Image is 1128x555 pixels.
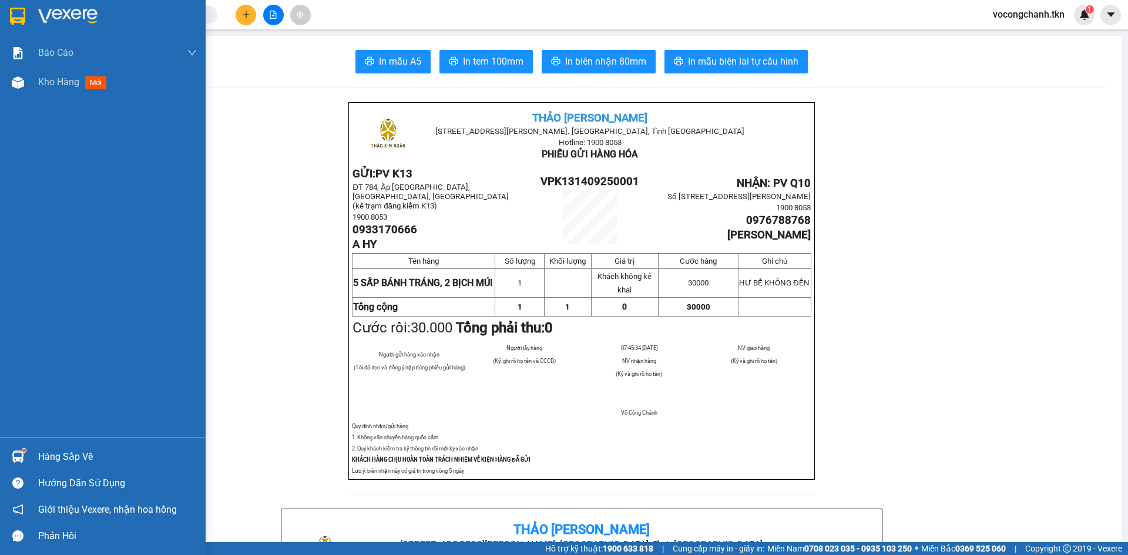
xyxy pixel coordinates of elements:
[767,542,912,555] span: Miền Nam
[439,50,533,73] button: printerIn tem 100mm
[12,504,23,515] span: notification
[621,345,657,351] span: 07:45:34 [DATE]
[352,467,464,474] span: Lưu ý: biên nhận này có giá trị trong vòng 5 ngày
[38,502,177,517] span: Giới thiệu Vexere, nhận hoa hồng
[352,445,478,452] span: 2. Quý khách kiểm tra kỹ thông tin rồi mới ký xác nhận
[236,5,256,25] button: plus
[776,203,811,212] span: 1900 8053
[688,54,798,69] span: In mẫu biên lai tự cấu hình
[542,149,638,160] span: PHIẾU GỬI HÀNG HÓA
[354,364,465,371] span: (Tôi đã đọc và đồng ý nộp đúng phiếu gửi hàng)
[352,456,531,463] strong: KHÁCH HÀNG CHỊU HOÀN TOÀN TRÁCH NHIỆM VỀ KIỆN HÀNG ĐÃ GỬI
[506,345,542,351] span: Người lấy hàng
[565,54,646,69] span: In biên nhận 80mm
[687,302,710,311] span: 30000
[263,5,284,25] button: file-add
[603,544,653,553] strong: 1900 633 818
[565,302,570,311] span: 1
[746,214,811,227] span: 0976788768
[110,43,491,58] li: Hotline: 1900 8153
[15,85,108,105] b: GỬI : PV K13
[38,448,197,466] div: Hàng sắp về
[667,192,811,201] span: Số [STREET_ADDRESS][PERSON_NAME]
[353,301,398,312] strong: Tổng cộng
[505,257,535,265] span: Số lượng
[674,56,683,68] span: printer
[187,48,197,58] span: down
[545,542,653,555] span: Hỗ trợ kỹ thuật:
[493,358,556,364] span: (Ký, ghi rõ họ tên và CCCD)
[549,257,586,265] span: Khối lượng
[38,527,197,545] div: Phản hồi
[463,54,523,69] span: In tem 100mm
[352,183,509,210] span: ĐT 784, Ấp [GEOGRAPHIC_DATA], [GEOGRAPHIC_DATA], [GEOGRAPHIC_DATA] (kế trạm đăng kiểm K13)
[352,213,387,221] span: 1900 8053
[12,450,24,463] img: warehouse-icon
[1079,9,1090,20] img: icon-new-feature
[921,542,1006,555] span: Miền Bắc
[622,358,656,364] span: NV nhận hàng
[532,112,647,125] span: THẢO [PERSON_NAME]
[353,277,493,288] span: 5 SẤP BÁNH TRÁNG, 2 BỊCH MÚI
[542,50,656,73] button: printerIn biên nhận 80mm
[545,319,553,336] span: 0
[296,11,304,19] span: aim
[518,302,522,311] span: 1
[559,138,622,147] span: Hotline: 1900 8053
[915,546,918,551] span: ⚪️
[391,537,772,552] li: [STREET_ADDRESS][PERSON_NAME]. [GEOGRAPHIC_DATA], Tỉnh [GEOGRAPHIC_DATA]
[15,15,73,73] img: logo.jpg
[12,530,23,541] span: message
[456,319,553,336] strong: Tổng phải thu:
[38,475,197,492] div: Hướng dẫn sử dụng
[242,11,250,19] span: plus
[408,257,439,265] span: Tên hàng
[739,278,810,287] span: HƯ BỂ KHÔNG ĐỀN
[615,257,634,265] span: Giá trị
[983,7,1074,22] span: vocongchanh.tkn
[621,409,657,416] span: Võ Công Chánh
[365,56,374,68] span: printer
[731,358,777,364] span: (Ký và ghi rõ họ tên)
[449,56,458,68] span: printer
[12,47,24,59] img: solution-icon
[10,8,25,25] img: logo-vxr
[1087,5,1092,14] span: 1
[379,351,439,358] span: Người gửi hàng xác nhận
[673,542,764,555] span: Cung cấp máy in - giấy in:
[352,319,553,336] span: Cước rồi:
[12,477,23,489] span: question-circle
[664,50,808,73] button: printerIn mẫu biên lai tự cấu hình
[110,29,491,43] li: [STREET_ADDRESS][PERSON_NAME]. [GEOGRAPHIC_DATA], Tỉnh [GEOGRAPHIC_DATA]
[38,45,73,60] span: Báo cáo
[540,175,639,188] span: VPK131409250001
[737,177,811,190] span: NHẬN: PV Q10
[352,167,412,180] strong: GỬI:
[680,257,717,265] span: Cước hàng
[1015,542,1016,555] span: |
[38,76,79,88] span: Kho hàng
[375,167,412,180] span: PV K13
[435,127,744,136] span: [STREET_ADDRESS][PERSON_NAME]. [GEOGRAPHIC_DATA], Tỉnh [GEOGRAPHIC_DATA]
[804,544,912,553] strong: 0708 023 035 - 0935 103 250
[359,106,417,164] img: logo
[352,423,408,429] span: Quy định nhận/gửi hàng
[551,56,560,68] span: printer
[411,319,452,336] span: 30.000
[1100,5,1121,25] button: caret-down
[513,522,650,537] b: Thảo [PERSON_NAME]
[955,544,1006,553] strong: 0369 525 060
[662,542,664,555] span: |
[12,76,24,89] img: warehouse-icon
[727,228,811,241] span: [PERSON_NAME]
[597,272,652,294] span: Khách không kê khai
[622,302,627,311] span: 0
[355,50,431,73] button: printerIn mẫu A5
[379,54,421,69] span: In mẫu A5
[762,257,787,265] span: Ghi chú
[269,11,277,19] span: file-add
[1063,544,1071,553] span: copyright
[1086,5,1094,14] sup: 1
[738,345,770,351] span: NV giao hàng
[352,223,417,236] span: 0933170666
